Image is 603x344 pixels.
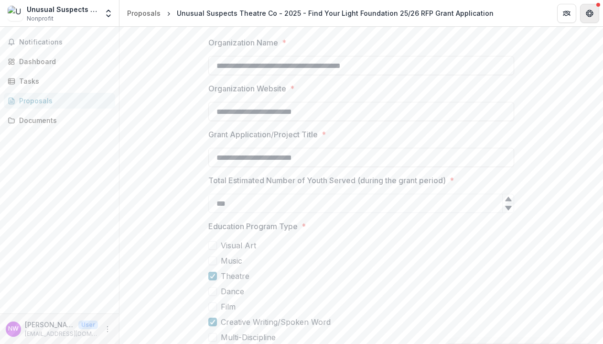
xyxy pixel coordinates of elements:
[25,320,75,330] p: [PERSON_NAME]
[25,330,98,338] p: [EMAIL_ADDRESS][DOMAIN_NAME]
[27,14,54,23] span: Nonprofit
[221,316,331,328] span: Creative Writing/Spoken Word
[4,93,115,109] a: Proposals
[221,301,236,312] span: Film
[123,6,497,20] nav: breadcrumb
[221,286,244,297] span: Dance
[4,34,115,50] button: Notifications
[27,4,98,14] div: Unusual Suspects Theatre Co
[102,4,115,23] button: Open entity switcher
[78,321,98,329] p: User
[221,255,242,266] span: Music
[580,4,599,23] button: Get Help
[208,221,298,232] p: Education Program Type
[4,73,115,89] a: Tasks
[123,6,164,20] a: Proposals
[19,76,108,86] div: Tasks
[557,4,576,23] button: Partners
[127,8,161,18] div: Proposals
[19,38,111,46] span: Notifications
[221,240,256,251] span: Visual Art
[208,37,278,48] p: Organization Name
[208,129,318,140] p: Grant Application/Project Title
[208,175,446,186] p: Total Estimated Number of Youth Served (during the grant period)
[221,332,276,343] span: Multi-Discipline
[4,54,115,69] a: Dashboard
[19,96,108,106] div: Proposals
[208,83,286,94] p: Organization Website
[19,115,108,125] div: Documents
[8,6,23,21] img: Unusual Suspects Theatre Co
[102,323,113,335] button: More
[177,8,494,18] div: Unusual Suspects Theatre Co - 2025 - Find Your Light Foundation 25/26 RFP Grant Application
[8,326,19,332] div: Nick Williams
[4,112,115,128] a: Documents
[221,270,249,282] span: Theatre
[19,56,108,67] div: Dashboard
